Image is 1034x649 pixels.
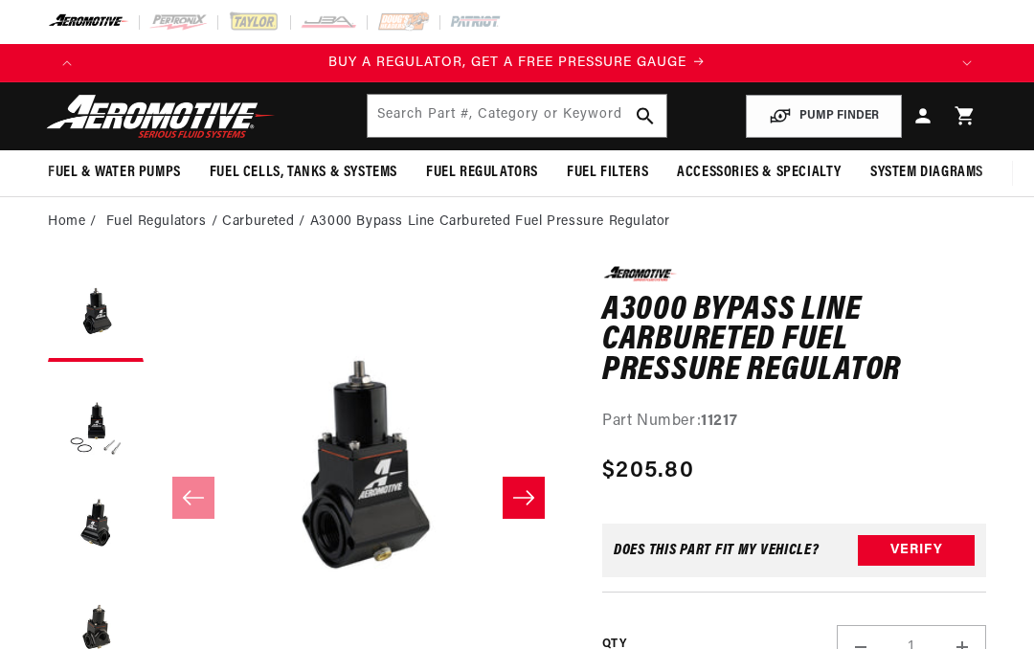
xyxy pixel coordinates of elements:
[48,266,144,362] button: Load image 1 in gallery view
[856,150,998,195] summary: System Diagrams
[48,163,181,183] span: Fuel & Water Pumps
[48,212,986,233] nav: breadcrumbs
[222,212,310,233] li: Carbureted
[48,212,85,233] a: Home
[567,163,648,183] span: Fuel Filters
[663,150,856,195] summary: Accessories & Specialty
[870,163,983,183] span: System Diagrams
[602,296,986,387] h1: A3000 Bypass Line Carbureted Fuel Pressure Regulator
[41,94,281,139] img: Aeromotive
[86,53,948,74] div: 1 of 4
[701,414,737,429] strong: 11217
[614,543,820,558] div: Does This part fit My vehicle?
[552,150,663,195] summary: Fuel Filters
[503,477,545,519] button: Slide right
[48,44,86,82] button: Translation missing: en.sections.announcements.previous_announcement
[172,477,214,519] button: Slide left
[328,56,686,70] span: BUY A REGULATOR, GET A FREE PRESSURE GAUGE
[602,410,986,435] div: Part Number:
[34,150,195,195] summary: Fuel & Water Pumps
[368,95,665,137] input: Search by Part Number, Category or Keyword
[602,454,694,488] span: $205.80
[48,371,144,467] button: Load image 2 in gallery view
[948,44,986,82] button: Translation missing: en.sections.announcements.next_announcement
[412,150,552,195] summary: Fuel Regulators
[426,163,538,183] span: Fuel Regulators
[858,535,975,566] button: Verify
[195,150,412,195] summary: Fuel Cells, Tanks & Systems
[210,163,397,183] span: Fuel Cells, Tanks & Systems
[746,95,902,138] button: PUMP FINDER
[86,53,948,74] div: Announcement
[310,212,670,233] li: A3000 Bypass Line Carbureted Fuel Pressure Regulator
[48,477,144,572] button: Load image 3 in gallery view
[106,212,223,233] li: Fuel Regulators
[86,53,948,74] a: BUY A REGULATOR, GET A FREE PRESSURE GAUGE
[624,95,666,137] button: search button
[677,163,842,183] span: Accessories & Specialty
